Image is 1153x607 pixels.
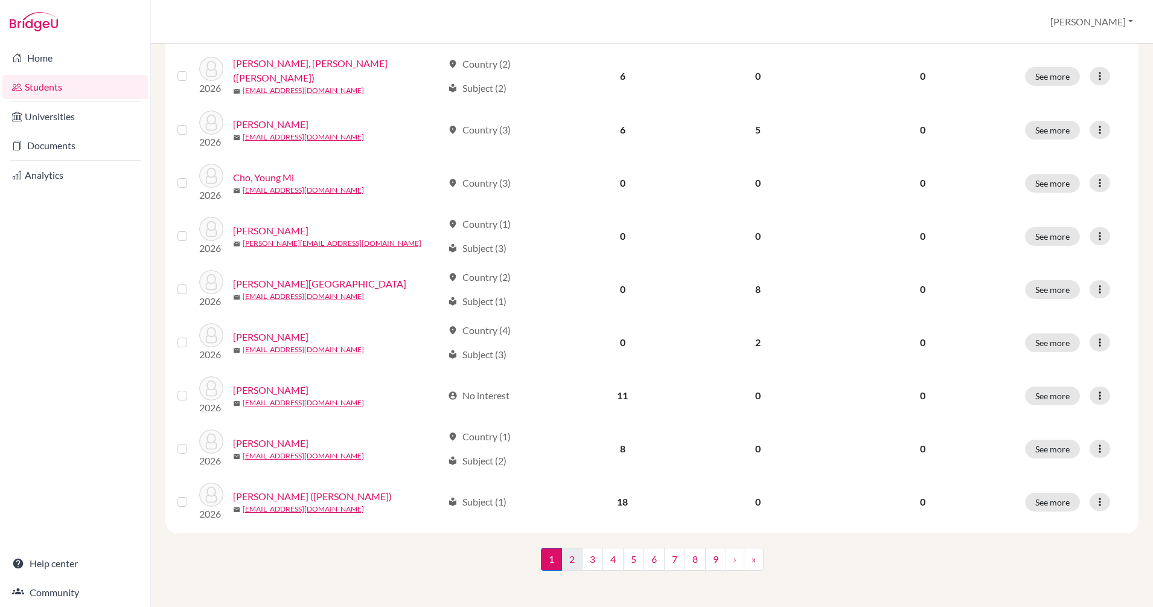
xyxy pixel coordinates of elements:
img: Chiou, Yu Cheng (Ken) [199,57,223,81]
button: See more [1025,387,1080,405]
td: 0 [557,316,689,369]
a: [PERSON_NAME] [233,223,308,238]
span: mail [233,506,240,513]
img: Cho, Young Mi [199,164,223,188]
p: 0 [835,69,1011,83]
p: 0 [835,495,1011,509]
div: Subject (3) [448,241,506,255]
a: [EMAIL_ADDRESS][DOMAIN_NAME] [243,132,364,143]
a: Documents [2,133,148,158]
div: Subject (2) [448,81,506,95]
img: Chua, Caitlin [199,323,223,347]
div: Country (3) [448,123,511,137]
a: [PERSON_NAME] [233,436,308,451]
img: Choi, HaJin [199,217,223,241]
p: 0 [835,176,1011,190]
a: 7 [664,548,685,571]
div: Subject (1) [448,294,506,309]
button: See more [1025,333,1080,352]
p: 2026 [199,294,223,309]
a: Community [2,580,148,605]
p: 2026 [199,507,223,521]
a: [EMAIL_ADDRESS][DOMAIN_NAME] [243,451,364,461]
img: Bridge-U [10,12,58,31]
span: local_library [448,297,458,306]
span: mail [233,240,240,248]
a: Universities [2,104,148,129]
span: mail [233,187,240,194]
img: Chong, Phuong Anh [199,270,223,294]
a: [EMAIL_ADDRESS][DOMAIN_NAME] [243,185,364,196]
div: Country (3) [448,176,511,190]
td: 5 [689,103,828,156]
a: [PERSON_NAME] [233,383,308,397]
span: location_on [448,178,458,188]
span: location_on [448,125,458,135]
a: 5 [623,548,644,571]
p: 0 [835,229,1011,243]
span: local_library [448,350,458,359]
a: » [744,548,764,571]
a: [EMAIL_ADDRESS][DOMAIN_NAME] [243,504,364,515]
div: Country (4) [448,323,511,338]
td: 0 [557,156,689,210]
a: Analytics [2,163,148,187]
a: 9 [705,548,726,571]
span: account_circle [448,391,458,400]
span: location_on [448,326,458,335]
a: [EMAIL_ADDRESS][DOMAIN_NAME] [243,344,364,355]
p: 2026 [199,135,223,149]
div: Country (2) [448,57,511,71]
a: [PERSON_NAME] [233,330,308,344]
img: Chung, YoungDong [199,376,223,400]
a: [PERSON_NAME][GEOGRAPHIC_DATA] [233,277,406,291]
td: 0 [689,156,828,210]
a: Cho, Young Mi [233,170,294,185]
span: mail [233,400,240,407]
td: 0 [689,475,828,528]
a: Help center [2,551,148,576]
a: 4 [602,548,624,571]
span: mail [233,294,240,301]
a: [EMAIL_ADDRESS][DOMAIN_NAME] [243,291,364,302]
span: local_library [448,243,458,253]
div: Subject (2) [448,454,506,468]
p: 0 [835,388,1011,403]
div: Subject (3) [448,347,506,362]
a: [PERSON_NAME] [233,117,308,132]
td: 0 [689,49,828,103]
td: 2 [689,316,828,369]
span: 1 [541,548,562,571]
img: Clarkson, Norah [199,429,223,454]
td: 0 [689,210,828,263]
button: See more [1025,440,1080,458]
td: 0 [689,369,828,422]
span: mail [233,88,240,95]
a: › [726,548,744,571]
a: 6 [644,548,665,571]
a: Home [2,46,148,70]
a: 3 [582,548,603,571]
button: [PERSON_NAME] [1045,10,1139,33]
td: 8 [689,263,828,316]
span: local_library [448,456,458,466]
a: [PERSON_NAME][EMAIL_ADDRESS][DOMAIN_NAME] [243,238,421,249]
span: mail [233,347,240,354]
span: mail [233,134,240,141]
td: 11 [557,369,689,422]
p: 0 [835,123,1011,137]
a: [PERSON_NAME], [PERSON_NAME] ([PERSON_NAME]) [233,56,442,85]
p: 0 [835,335,1011,350]
span: location_on [448,272,458,282]
p: 0 [835,442,1011,456]
span: mail [233,453,240,460]
p: 2026 [199,188,223,202]
p: 0 [835,282,1011,297]
div: Subject (1) [448,495,506,509]
p: 2026 [199,81,223,95]
td: 0 [689,422,828,475]
img: Cho, JaeJin [199,111,223,135]
p: 2026 [199,347,223,362]
span: local_library [448,83,458,93]
a: 8 [685,548,706,571]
